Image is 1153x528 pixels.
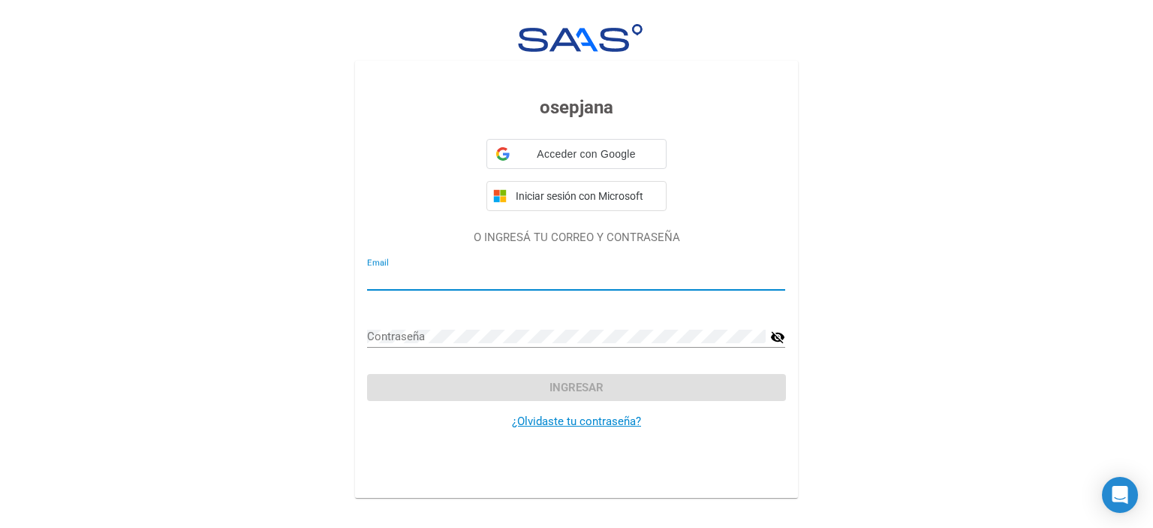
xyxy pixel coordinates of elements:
div: Acceder con Google [486,139,667,169]
mat-icon: visibility_off [770,328,785,346]
span: Acceder con Google [516,146,657,162]
div: Open Intercom Messenger [1102,477,1138,513]
button: Iniciar sesión con Microsoft [486,181,667,211]
p: O INGRESÁ TU CORREO Y CONTRASEÑA [367,229,785,246]
h3: osepjana [367,94,785,121]
span: Iniciar sesión con Microsoft [513,190,660,202]
span: Ingresar [549,381,604,394]
button: Ingresar [367,374,785,401]
a: ¿Olvidaste tu contraseña? [512,415,641,428]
